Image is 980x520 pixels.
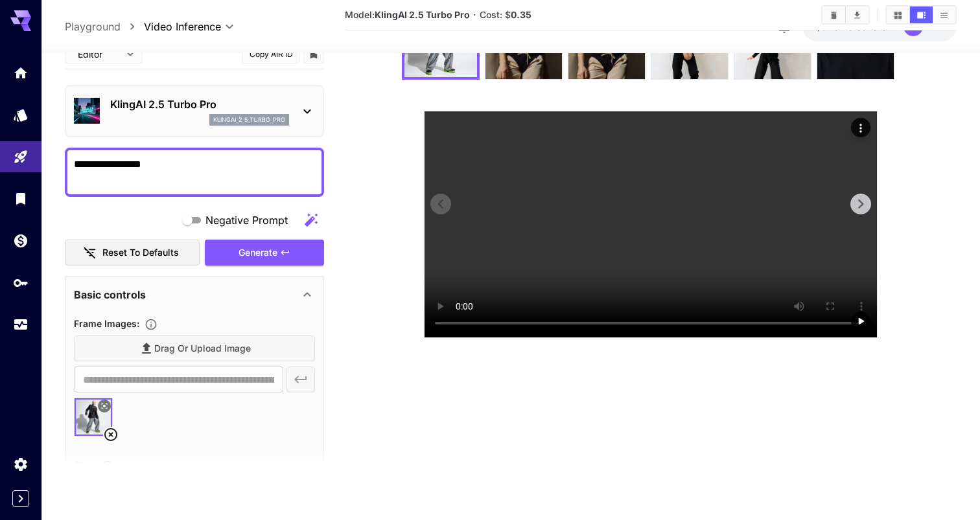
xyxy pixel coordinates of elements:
[480,9,531,20] span: Cost: $
[74,91,315,131] div: KlingAI 2.5 Turbo Proklingai_2_5_turbo_pro
[13,317,29,333] div: Usage
[13,232,29,249] div: Wallet
[815,21,848,32] span: $51.62
[12,490,29,507] button: Expand sidebar
[822,6,845,23] button: Clear All
[13,456,29,472] div: Settings
[13,190,29,207] div: Library
[13,107,29,123] div: Models
[821,5,870,25] div: Clear AllDownload All
[511,9,531,20] b: 0.35
[13,149,29,165] div: Playground
[239,245,277,261] span: Generate
[345,9,470,20] span: Model:
[78,48,118,62] span: Editor
[74,280,315,311] div: Basic controls
[885,5,957,25] div: Show media in grid viewShow media in video viewShow media in list view
[848,21,893,32] span: credits left
[65,19,144,34] nav: breadcrumb
[74,319,139,330] span: Frame Images :
[473,7,476,23] p: ·
[851,311,870,331] div: Play video
[851,118,870,137] div: Actions
[846,6,869,23] button: Download All
[308,46,320,62] button: Add to library
[65,19,121,34] a: Playground
[205,213,288,229] span: Negative Prompt
[242,45,300,63] button: Copy AIR ID
[213,116,285,125] p: klingai_2_5_turbo_pro
[205,240,324,266] button: Generate
[65,240,200,266] button: Reset to defaults
[74,288,146,303] p: Basic controls
[375,9,470,20] b: KlingAI 2.5 Turbo Pro
[887,6,909,23] button: Show media in grid view
[910,6,933,23] button: Show media in video view
[144,19,221,34] span: Video Inference
[933,6,955,23] button: Show media in list view
[139,318,163,331] button: Upload frame images.
[13,65,29,81] div: Home
[13,275,29,291] div: API Keys
[110,96,289,112] p: KlingAI 2.5 Turbo Pro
